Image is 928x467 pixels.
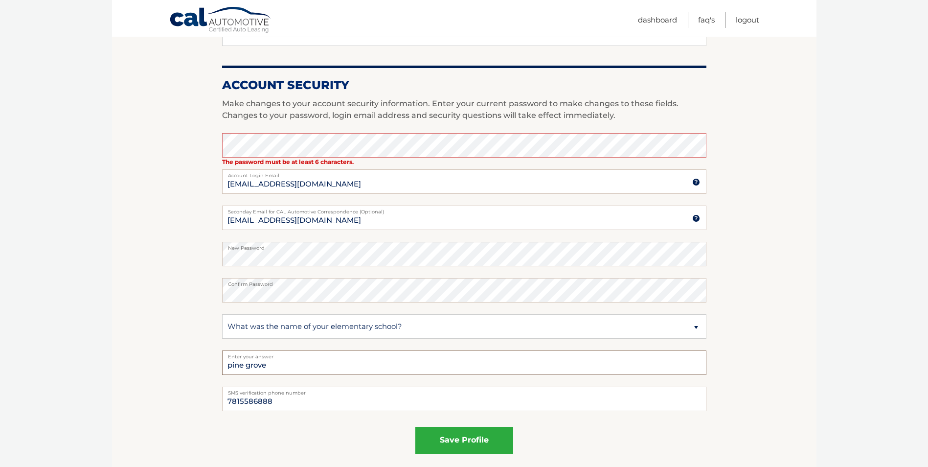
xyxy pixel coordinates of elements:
a: FAQ's [698,12,715,28]
input: Enter your answer [222,350,706,375]
label: New Password [222,242,706,250]
a: Cal Automotive [169,6,272,35]
img: tooltip.svg [692,178,700,186]
h2: Account Security [222,78,706,93]
label: Confirm Password [222,278,706,286]
label: SMS verification phone number [222,387,706,395]
label: Seconday Email for CAL Automotive Correspondence (Optional) [222,206,706,213]
label: Enter your answer [222,350,706,358]
input: Telephone number for SMS login verification [222,387,706,411]
a: Logout [736,12,759,28]
label: Account Login Email [222,169,706,177]
input: Seconday Email for CAL Automotive Correspondence (Optional) [222,206,706,230]
img: tooltip.svg [692,214,700,222]
strong: The password must be at least 6 characters. [222,158,354,165]
a: Dashboard [638,12,677,28]
button: save profile [415,427,513,454]
p: Make changes to your account security information. Enter your current password to make changes to... [222,98,706,121]
input: Account Login Email [222,169,706,194]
